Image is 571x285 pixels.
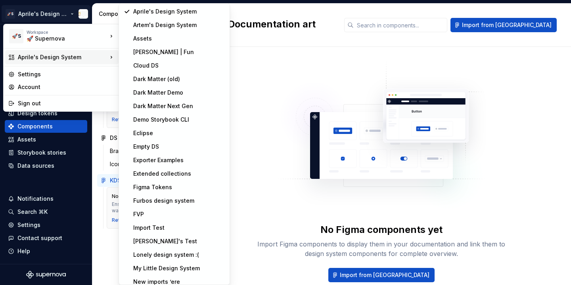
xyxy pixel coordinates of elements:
div: Cloud DS [133,62,225,70]
div: Dark Matter Demo [133,89,225,97]
div: [PERSON_NAME] | Fun [133,48,225,56]
div: Eclipse [133,129,225,137]
div: Furbos design system [133,197,225,205]
div: Figma Tokens [133,183,225,191]
div: Assets [133,35,225,43]
div: Workspace [27,30,107,35]
div: My Little Design System [133,264,225,272]
div: 🚀 Supernova [27,35,94,43]
div: Account [18,83,115,91]
div: Empty DS [133,143,225,151]
div: [PERSON_NAME]'s Test [133,237,225,245]
div: Dark Matter Next Gen [133,102,225,110]
div: Demo Storybook CLI [133,116,225,124]
div: Sign out [18,99,115,107]
div: FVP [133,210,225,218]
div: Aprile's Design System [133,8,225,16]
div: Dark Matter (old) [133,75,225,83]
div: Artem's Design System [133,21,225,29]
div: Lonely design system :( [133,251,225,259]
div: Import Test [133,224,225,232]
div: Extended collections [133,170,225,178]
div: 🚀S [9,29,23,43]
div: Aprile's Design System [18,53,107,61]
div: Settings [18,70,115,78]
div: Exporter Examples [133,156,225,164]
